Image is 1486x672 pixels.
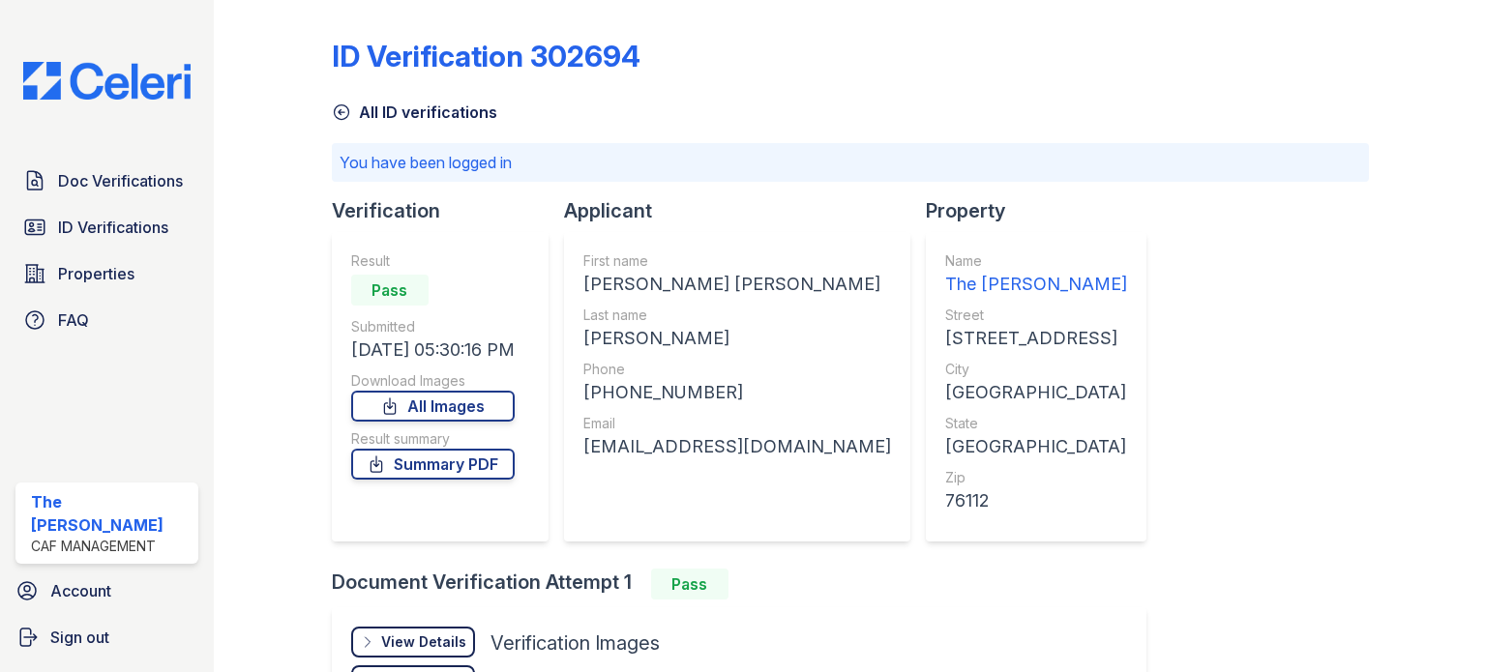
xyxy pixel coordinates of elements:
[50,579,111,602] span: Account
[945,433,1127,460] div: [GEOGRAPHIC_DATA]
[351,449,515,480] a: Summary PDF
[490,629,660,657] div: Verification Images
[583,251,891,271] div: First name
[332,39,640,73] div: ID Verification 302694
[58,216,168,239] span: ID Verifications
[351,429,515,449] div: Result summary
[651,569,728,599] div: Pass
[351,317,515,336] div: Submitted
[15,161,198,200] a: Doc Verifications
[58,308,89,332] span: FAQ
[583,306,891,325] div: Last name
[945,306,1127,325] div: Street
[945,271,1127,298] div: The [PERSON_NAME]
[583,271,891,298] div: [PERSON_NAME] [PERSON_NAME]
[8,62,206,100] img: CE_Logo_Blue-a8612792a0a2168367f1c8372b55b34899dd931a85d93a1a3d3e32e68fde9ad4.png
[15,208,198,247] a: ID Verifications
[351,371,515,391] div: Download Images
[945,414,1127,433] div: State
[945,251,1127,271] div: Name
[351,251,515,271] div: Result
[583,379,891,406] div: [PHONE_NUMBER]
[15,254,198,293] a: Properties
[583,360,891,379] div: Phone
[583,414,891,433] div: Email
[58,169,183,192] span: Doc Verifications
[945,251,1127,298] a: Name The [PERSON_NAME]
[945,468,1127,487] div: Zip
[31,537,191,556] div: CAF Management
[926,197,1162,224] div: Property
[945,487,1127,514] div: 76112
[8,571,206,610] a: Account
[351,275,429,306] div: Pass
[583,433,891,460] div: [EMAIL_ADDRESS][DOMAIN_NAME]
[332,101,497,124] a: All ID verifications
[58,262,134,285] span: Properties
[340,151,1361,174] p: You have been logged in
[8,618,206,657] a: Sign out
[351,391,515,422] a: All Images
[31,490,191,537] div: The [PERSON_NAME]
[945,360,1127,379] div: City
[945,325,1127,352] div: [STREET_ADDRESS]
[564,197,926,224] div: Applicant
[945,379,1127,406] div: [GEOGRAPHIC_DATA]
[332,569,1162,599] div: Document Verification Attempt 1
[332,197,564,224] div: Verification
[15,301,198,339] a: FAQ
[583,325,891,352] div: [PERSON_NAME]
[381,632,466,652] div: View Details
[50,626,109,649] span: Sign out
[351,336,515,364] div: [DATE] 05:30:16 PM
